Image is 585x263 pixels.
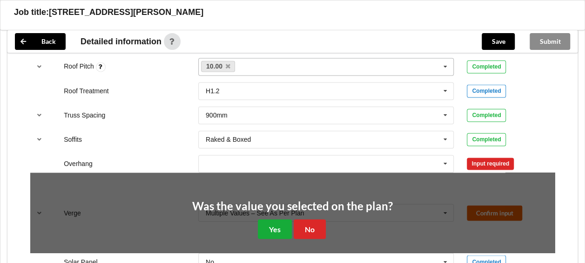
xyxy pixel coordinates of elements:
label: Truss Spacing [64,111,105,119]
div: Completed [467,109,506,122]
label: Roof Treatment [64,87,109,95]
div: H1.2 [206,88,220,94]
label: Roof Pitch [64,62,95,70]
button: Back [15,33,66,50]
div: Completed [467,60,506,73]
button: Yes [258,219,292,238]
h3: Job title: [14,7,49,18]
button: Save [482,33,515,50]
div: Completed [467,84,506,97]
h3: [STREET_ADDRESS][PERSON_NAME] [49,7,203,18]
button: reference-toggle [30,58,48,75]
button: No [294,219,326,238]
button: reference-toggle [30,107,48,124]
label: Soffits [64,136,82,143]
h2: Was the value you selected on the plan? [192,199,393,213]
div: Completed [467,133,506,146]
div: Raked & Boxed [206,136,251,143]
a: 10.00 [201,61,235,72]
label: Overhang [64,160,92,167]
span: Detailed information [81,37,161,46]
button: reference-toggle [30,131,48,148]
div: Input required [467,158,514,170]
div: 900mm [206,112,228,118]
